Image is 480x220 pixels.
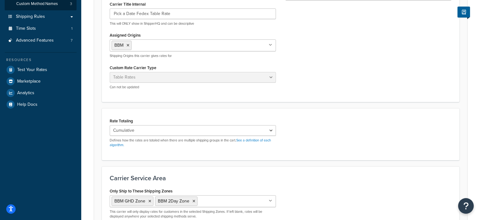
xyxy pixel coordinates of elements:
label: Assigned Origins [110,33,141,38]
a: Test Your Rates [5,64,77,75]
span: 1 [71,26,72,31]
a: Shipping Rules [5,11,77,23]
span: Test Your Rates [17,67,47,73]
a: Marketplace [5,76,77,87]
h3: Carrier Service Area [110,175,452,182]
span: 3 [70,1,72,7]
label: Carrier Title Internal [110,2,146,7]
label: Only Ship to These Shipping Zones [110,189,172,193]
label: Rate Totaling [110,119,133,123]
span: 7 [71,38,72,43]
a: Help Docs [5,99,77,110]
button: Open Resource Center [458,198,474,214]
span: Advanced Features [16,38,54,43]
span: BBM GHD Zone [114,198,145,204]
p: Shipping Origins this carrier gives rates for [110,54,276,58]
span: Shipping Rules [16,14,45,19]
p: Defines how the rates are totaled when there are multiple shipping groups in the cart. [110,138,276,148]
p: Can not be updated [110,85,276,90]
span: Analytics [17,90,34,96]
a: Analytics [5,87,77,99]
span: Time Slots [16,26,36,31]
p: This will ONLY show in ShipperHQ and can be descriptive [110,21,276,26]
span: Help Docs [17,102,37,107]
li: Time Slots [5,23,77,34]
p: This carrier will only display rates for customers in the selected Shipping Zones. If left blank,... [110,209,276,219]
span: Custom Method Names [16,1,58,7]
span: BBM 2Day Zone [158,198,189,204]
a: See a definition of each algorithm. [110,138,271,147]
label: Custom Rate Carrier Type [110,65,156,70]
span: Marketplace [17,79,41,84]
div: Resources [5,57,77,63]
a: Time Slots1 [5,23,77,34]
button: Show Help Docs [457,7,470,18]
li: Advanced Features [5,35,77,46]
span: BBM [114,42,123,49]
a: Advanced Features7 [5,35,77,46]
